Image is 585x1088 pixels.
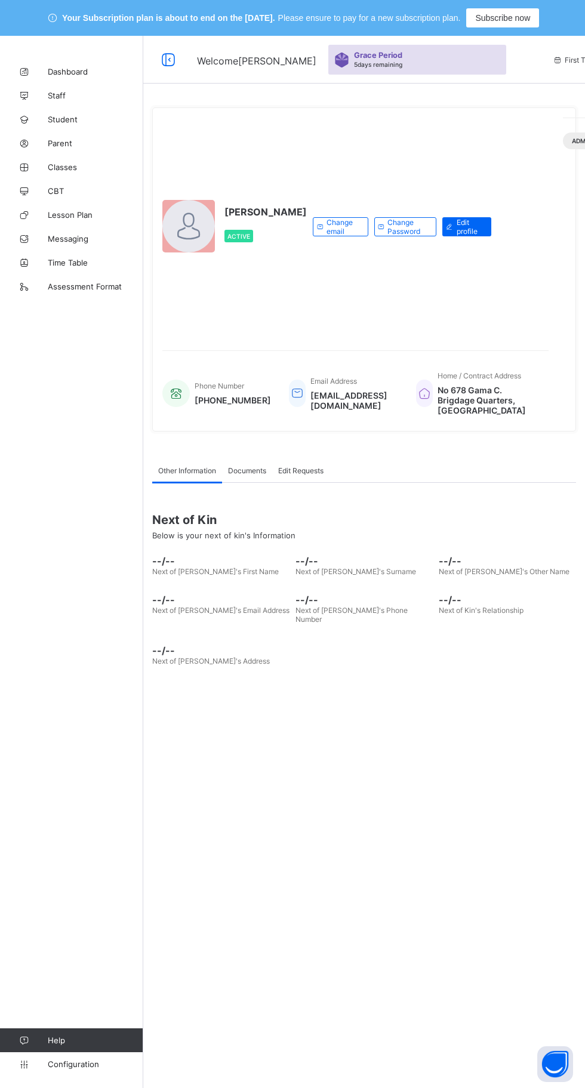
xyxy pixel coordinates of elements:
span: Next of [PERSON_NAME]'s First Name [152,567,279,576]
span: --/-- [152,555,290,567]
span: Other Information [158,466,216,475]
span: Subscribe now [475,13,530,23]
span: Change Password [387,218,427,236]
span: Phone Number [195,381,244,390]
span: [PERSON_NAME] [224,206,307,218]
span: Next of [PERSON_NAME]'s Phone Number [295,606,408,624]
span: Next of Kin's Relationship [439,606,524,615]
span: Next of [PERSON_NAME]'s Email Address [152,606,290,615]
span: --/-- [295,555,433,567]
span: Below is your next of kin's Information [152,531,295,540]
span: Home / Contract Address [438,371,521,380]
span: Parent [48,138,143,148]
span: --/-- [439,555,576,567]
span: Change email [327,218,359,236]
span: Edit Requests [278,466,324,475]
span: Next of [PERSON_NAME]'s Surname [295,567,416,576]
span: --/-- [152,594,290,606]
span: 5 days remaining [354,61,402,68]
span: CBT [48,186,143,196]
span: Grace Period [354,51,402,60]
span: Edit profile [457,218,482,236]
span: Next of Kin [152,513,576,527]
span: Staff [48,91,143,100]
span: Your Subscription plan is about to end on the [DATE]. [62,13,275,23]
button: Open asap [537,1046,573,1082]
span: --/-- [439,594,576,606]
span: Classes [48,162,143,172]
span: Please ensure to pay for a new subscription plan. [278,13,461,23]
span: Assessment Format [48,282,143,291]
span: Dashboard [48,67,143,76]
span: Messaging [48,234,143,244]
span: [EMAIL_ADDRESS][DOMAIN_NAME] [310,390,398,411]
img: sticker-purple.71386a28dfed39d6af7621340158ba97.svg [334,53,349,67]
span: Next of [PERSON_NAME]'s Other Name [439,567,569,576]
span: Time Table [48,258,143,267]
span: Configuration [48,1059,143,1069]
span: Welcome [PERSON_NAME] [197,55,316,67]
span: --/-- [295,594,433,606]
span: Student [48,115,143,124]
span: [PHONE_NUMBER] [195,395,271,405]
span: Active [227,233,250,240]
span: Documents [228,466,266,475]
span: No 678 Gama C. Brigdage Quarters, [GEOGRAPHIC_DATA] [438,385,537,415]
span: Email Address [310,377,357,386]
span: Next of [PERSON_NAME]'s Address [152,657,270,665]
span: Help [48,1035,143,1045]
span: Lesson Plan [48,210,143,220]
span: --/-- [152,645,290,657]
